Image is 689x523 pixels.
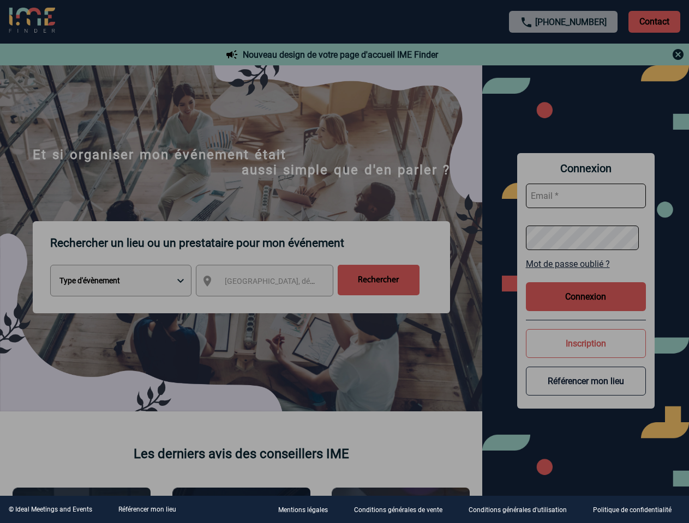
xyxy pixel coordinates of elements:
[269,504,345,515] a: Mentions légales
[278,507,328,514] p: Mentions légales
[584,504,689,515] a: Politique de confidentialité
[469,507,567,514] p: Conditions générales d'utilisation
[593,507,672,514] p: Politique de confidentialité
[118,506,176,513] a: Référencer mon lieu
[460,504,584,515] a: Conditions générales d'utilisation
[9,506,92,513] div: © Ideal Meetings and Events
[345,504,460,515] a: Conditions générales de vente
[354,507,442,514] p: Conditions générales de vente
